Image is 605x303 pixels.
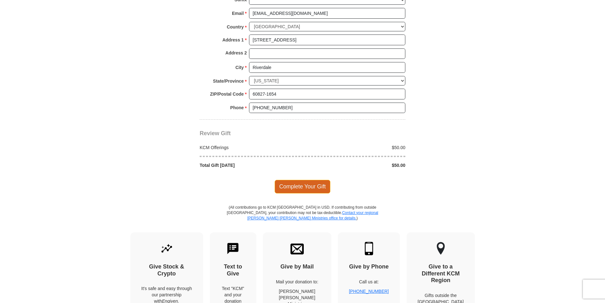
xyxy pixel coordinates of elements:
strong: State/Province [213,77,244,85]
a: Contact your regional [PERSON_NAME] [PERSON_NAME] Ministries office for details. [247,211,378,220]
div: Total Gift [DATE] [196,162,303,168]
p: Call us at: [349,279,389,285]
img: envelope.svg [290,242,304,255]
img: text-to-give.svg [226,242,240,255]
strong: Address 2 [225,48,247,57]
img: mobile.svg [362,242,376,255]
p: Mail your donation to: [274,279,320,285]
h4: Give Stock & Crypto [141,263,192,277]
strong: ZIP/Postal Code [210,90,244,98]
p: (All contributions go to KCM [GEOGRAPHIC_DATA] in USD. If contributing from outside [GEOGRAPHIC_D... [227,205,378,232]
a: [PHONE_NUMBER] [349,289,389,294]
h4: Give to a Different KCM Region [418,263,464,284]
strong: Address 1 [222,35,244,44]
strong: City [235,63,244,72]
h4: Give by Phone [349,263,389,270]
div: $50.00 [302,144,409,151]
strong: Country [227,22,244,31]
h4: Give by Mail [274,263,320,270]
div: KCM Offerings [196,144,303,151]
span: Complete Your Gift [275,180,331,193]
strong: Email [232,9,244,18]
img: give-by-stock.svg [160,242,173,255]
img: other-region [436,242,445,255]
span: Review Gift [200,130,231,136]
strong: Phone [230,103,244,112]
div: $50.00 [302,162,409,168]
h4: Text to Give [221,263,246,277]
